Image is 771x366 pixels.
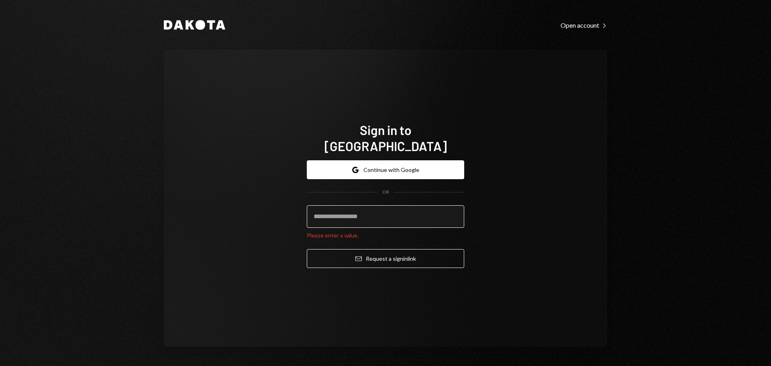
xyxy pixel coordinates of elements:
[382,189,389,196] div: OR
[307,160,464,179] button: Continue with Google
[307,231,464,239] div: Please enter a value.
[307,122,464,154] h1: Sign in to [GEOGRAPHIC_DATA]
[561,21,607,29] div: Open account
[561,20,607,29] a: Open account
[307,249,464,268] button: Request a signinlink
